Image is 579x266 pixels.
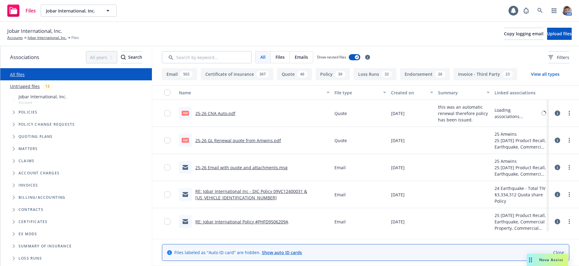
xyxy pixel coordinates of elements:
[195,165,288,170] a: 25-26 Email with quote and attachments.msg
[391,137,405,144] span: [DATE]
[19,184,38,187] span: Invoices
[26,8,36,13] span: Files
[19,123,75,126] span: Policy change requests
[334,137,347,144] span: Quote
[176,85,332,100] button: Name
[19,220,47,224] span: Certificates
[0,92,152,191] div: Tree Example
[260,54,266,60] span: All
[334,89,379,96] div: File type
[5,2,38,19] a: Files
[436,85,492,100] button: Summary
[495,212,546,231] div: 25 [DATE] Product Recall, Earthquake, Commercial Property, Commercial Auto, Excess Liability, Gen...
[495,107,540,120] div: Loading associations...
[7,27,62,35] span: Jobar International, Inc.
[10,83,40,89] a: Untriaged files
[19,147,38,151] span: Matters
[174,249,302,256] span: Files labeled as "Auto ID card" are hidden.
[566,164,573,171] a: more
[10,72,25,77] a: All files
[164,219,170,225] input: Toggle Row Selected
[566,137,573,144] a: more
[547,31,572,37] span: Upload files
[19,93,67,100] span: Jobar International, Inc.
[164,191,170,198] input: Toggle Row Selected
[316,68,350,80] button: Policy
[28,35,67,40] a: Jobar International, Inc.
[548,51,569,63] button: Filters
[19,171,60,175] span: Account charges
[162,68,197,80] button: Email
[566,110,573,117] a: more
[504,31,543,37] span: Copy logging email
[277,68,312,80] button: Quote
[262,250,302,255] a: Show auto ID cards
[19,244,72,248] span: Summary of insurance
[382,71,392,78] div: 32
[295,54,308,60] span: Emails
[504,28,543,40] button: Copy logging email
[180,71,193,78] div: 502
[520,5,532,17] a: Report a Bug
[391,164,405,171] span: [DATE]
[335,71,345,78] div: 39
[41,5,117,17] button: Jobar International, Inc.
[391,219,405,225] span: [DATE]
[179,89,323,96] div: Name
[19,159,34,163] span: Claims
[297,71,307,78] div: 46
[164,89,170,96] input: Select all
[495,137,546,150] div: 25 [DATE] Product Recall, Earthquake, Commercial Property, Commercial Auto, Excess Liability, Gen...
[19,208,43,212] span: Contracts
[389,85,436,100] button: Created on
[495,131,546,137] div: 25 Amwins
[548,5,560,17] a: Switch app
[201,68,273,80] button: Certificate of insurance
[438,104,490,123] span: this was an automatic renewal therefore policy has been issued.
[256,71,269,78] div: 367
[46,8,98,14] span: Jobar International, Inc.
[391,110,405,117] span: [DATE]
[548,54,569,61] span: Filters
[495,89,546,96] div: Linked associations
[182,111,189,115] span: pdf
[454,68,517,80] button: Invoice - Third Party
[121,55,126,60] svg: Search
[19,257,42,260] span: Loss Runs
[276,54,285,60] span: Files
[435,71,445,78] div: 26
[495,158,546,164] div: 25 Amwins
[164,164,170,170] input: Toggle Row Selected
[495,164,546,177] div: 25 [DATE] Product Recall, Earthquake, Commercial Property, Commercial Auto, Excess Liability, Gen...
[527,254,568,266] button: Nova Assist
[19,110,38,114] span: Policies
[539,257,563,262] span: Nova Assist
[10,53,39,61] span: Associations
[195,219,288,225] a: RE: Jobar International Policy #PHFD9506209A
[19,135,53,138] span: Quoting plans
[182,138,189,142] span: pdf
[19,196,66,199] span: Billing/Accounting
[71,35,79,40] span: Files
[195,138,281,143] a: 25-26 GL Renewal quote from Amwins.pdf
[527,254,534,266] div: Drag to move
[400,68,450,80] button: Endorsement
[334,191,346,198] span: Email
[334,164,346,171] span: Email
[334,219,346,225] span: Email
[354,68,396,80] button: Loss Runs
[438,89,483,96] div: Summary
[42,83,53,90] div: 13
[566,191,573,198] a: more
[557,54,569,61] span: Filters
[547,28,572,40] button: Upload files
[502,71,513,78] div: 23
[495,185,546,204] div: 24 Earthquake - Total TIV $3,334,312 Quota share Policy
[562,6,572,16] img: photo
[332,85,389,100] button: File type
[391,191,405,198] span: [DATE]
[121,51,142,63] div: Search
[19,100,67,105] span: Account
[164,137,170,143] input: Toggle Row Selected
[566,218,573,225] a: more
